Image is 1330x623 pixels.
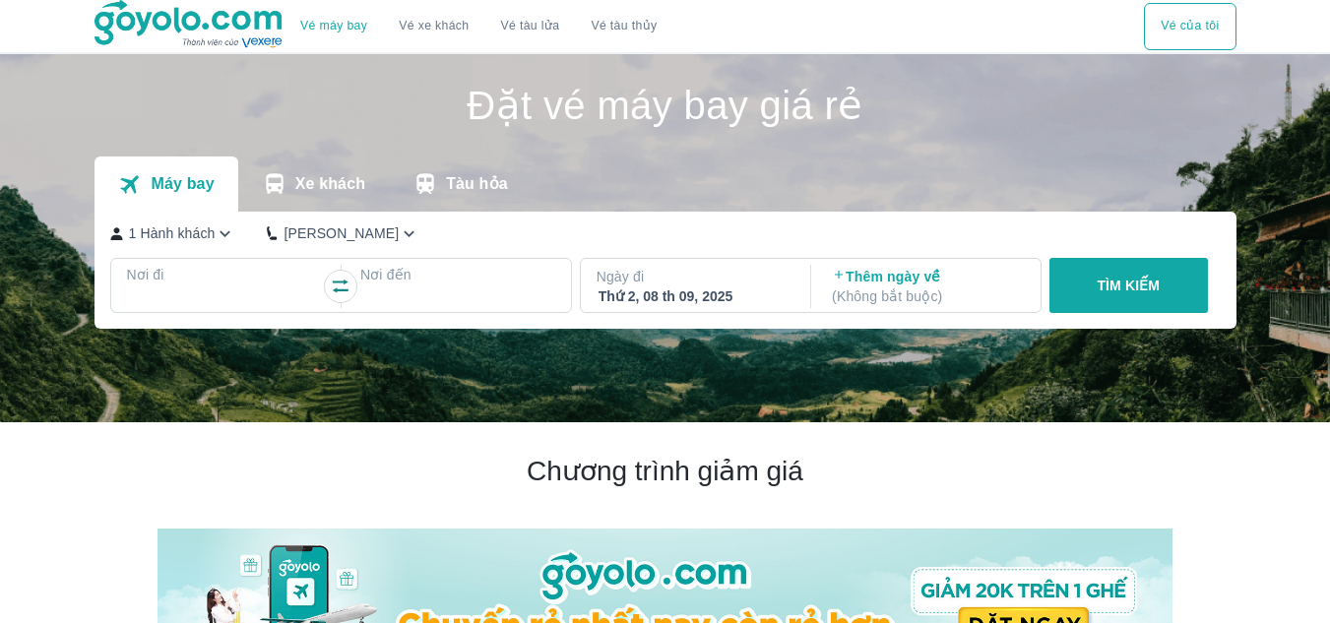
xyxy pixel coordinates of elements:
button: [PERSON_NAME] [267,223,419,244]
p: Tàu hỏa [446,174,508,194]
button: 1 Hành khách [110,223,236,244]
p: Nơi đi [127,265,322,284]
p: TÌM KIẾM [1097,276,1160,295]
p: 1 Hành khách [129,223,216,243]
p: ( Không bắt buộc ) [832,286,1023,306]
div: choose transportation mode [285,3,672,50]
button: Vé của tôi [1144,3,1235,50]
button: Vé tàu thủy [575,3,672,50]
p: Xe khách [295,174,365,194]
p: Ngày đi [597,267,792,286]
p: Thêm ngày về [832,267,1023,306]
div: choose transportation mode [1144,3,1235,50]
button: TÌM KIẾM [1049,258,1208,313]
h1: Đặt vé máy bay giá rẻ [95,86,1236,125]
p: [PERSON_NAME] [284,223,399,243]
a: Vé tàu lửa [485,3,576,50]
a: Vé máy bay [300,19,367,33]
a: Vé xe khách [399,19,469,33]
div: transportation tabs [95,156,532,212]
p: Máy bay [151,174,214,194]
h2: Chương trình giảm giá [158,454,1172,489]
p: Nơi đến [360,265,555,284]
div: Thứ 2, 08 th 09, 2025 [599,286,790,306]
